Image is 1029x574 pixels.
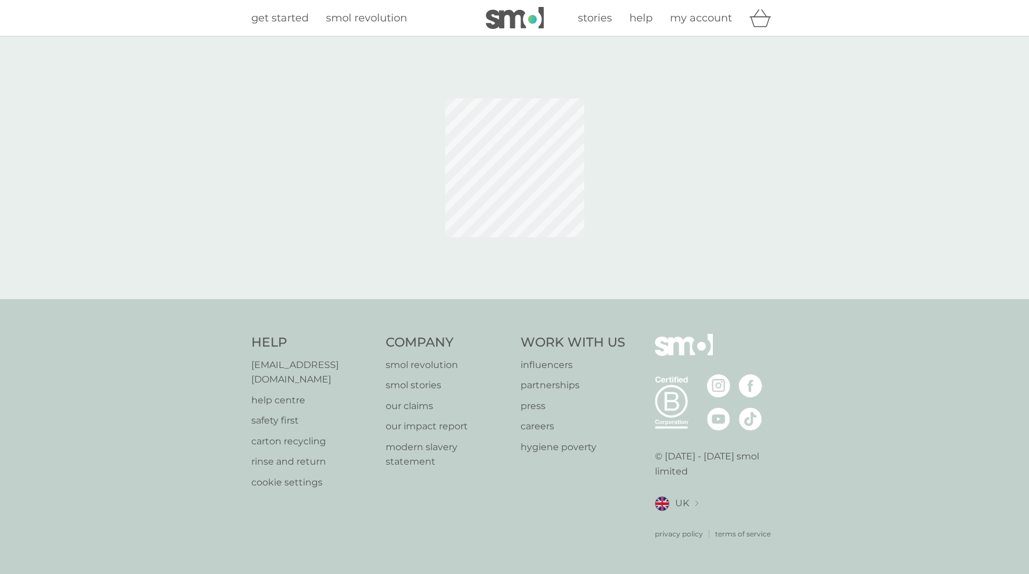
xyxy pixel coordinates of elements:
[251,358,375,387] a: [EMAIL_ADDRESS][DOMAIN_NAME]
[386,358,509,373] a: smol revolution
[578,10,612,27] a: stories
[521,334,625,352] h4: Work With Us
[251,393,375,408] a: help centre
[486,7,544,29] img: smol
[655,528,703,539] a: privacy policy
[715,528,771,539] a: terms of service
[629,10,653,27] a: help
[251,454,375,469] a: rinse and return
[386,419,509,434] a: our impact report
[521,378,625,393] a: partnerships
[251,475,375,490] a: cookie settings
[251,10,309,27] a: get started
[578,12,612,24] span: stories
[655,334,713,373] img: smol
[749,6,778,30] div: basket
[655,496,669,511] img: UK flag
[521,399,625,414] a: press
[521,440,625,455] a: hygiene poverty
[695,501,698,507] img: select a new location
[251,413,375,428] a: safety first
[251,12,309,24] span: get started
[670,12,732,24] span: my account
[670,10,732,27] a: my account
[386,440,509,469] a: modern slavery statement
[251,434,375,449] a: carton recycling
[707,407,730,430] img: visit the smol Youtube page
[521,419,625,434] a: careers
[386,399,509,414] a: our claims
[675,496,689,511] span: UK
[386,378,509,393] a: smol stories
[707,374,730,398] img: visit the smol Instagram page
[326,12,407,24] span: smol revolution
[251,334,375,352] h4: Help
[739,407,762,430] img: visit the smol Tiktok page
[326,10,407,27] a: smol revolution
[629,12,653,24] span: help
[739,374,762,398] img: visit the smol Facebook page
[521,358,625,373] a: influencers
[386,334,509,352] h4: Company
[655,449,778,479] p: © [DATE] - [DATE] smol limited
